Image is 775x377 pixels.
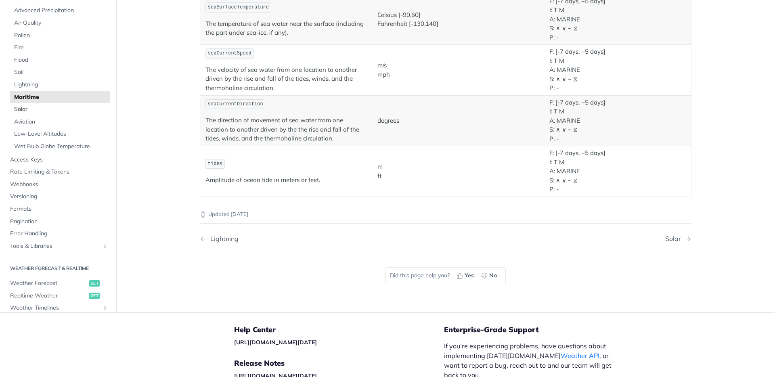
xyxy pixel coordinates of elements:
span: seaSurfaceTemperature [208,4,269,10]
a: Rate Limiting & Tokens [6,166,110,178]
h5: Enterprise-Grade Support [444,325,633,335]
p: F: [-7 days, +5 days] I: T M A: MARINE S: ∧ ∨ ~ ⧖ P: - [549,98,686,144]
a: Air Quality [10,17,110,29]
span: get [89,280,100,287]
p: The temperature of sea water near the surface (including the part under sea-ice, if any). [205,19,367,38]
span: get [89,293,100,299]
a: Fire [10,42,110,54]
span: Weather Forecast [10,279,87,287]
p: Amplitude of ocean tide in meters or feet. [205,176,367,185]
span: seaCurrentDirection [208,101,263,107]
button: Show subpages for Weather Timelines [102,305,108,311]
span: Error Handling [10,230,108,238]
p: m/s mph [377,61,538,79]
h5: Help Center [234,325,444,335]
a: Flood [10,54,110,66]
span: Lightning [14,81,108,89]
span: Air Quality [14,19,108,27]
a: Versioning [6,191,110,203]
a: Pagination [6,215,110,227]
p: F: [-7 days, +5 days] I: T M A: MARINE S: ∧ ∨ ~ ⧖ P: - [549,47,686,93]
span: Advanced Precipitation [14,6,108,15]
a: [URL][DOMAIN_NAME][DATE] [234,339,317,346]
span: Soil [14,68,108,76]
span: Formats [10,205,108,213]
div: Solar [665,235,685,243]
nav: Pagination Controls [200,227,691,251]
a: Tools & LibrariesShow subpages for Tools & Libraries [6,240,110,252]
a: Lightning [10,79,110,91]
p: The velocity of sea water from one location to another driven by the rise and fall of the tides, ... [205,65,367,93]
p: m ft [377,162,538,180]
a: Low-Level Altitudes [10,128,110,140]
span: Weather Timelines [10,304,100,312]
a: Access Keys [6,153,110,165]
button: Yes [454,270,478,282]
h5: Release Notes [234,358,444,368]
span: Solar [14,105,108,113]
span: seaCurrentSpeed [208,50,251,56]
span: Webhooks [10,180,108,188]
span: Maritime [14,93,108,101]
span: Wet Bulb Globe Temperature [14,142,108,151]
span: Fire [14,44,108,52]
span: tides [208,161,222,167]
a: Maritime [10,91,110,103]
span: Versioning [10,193,108,201]
a: Weather API [561,352,599,360]
h2: Weather Forecast & realtime [6,265,110,272]
span: Realtime Weather [10,292,87,300]
p: F: [-7 days, +5 days] I: T M A: MARINE S: ∧ ∨ ~ ⧖ P: - [549,149,686,194]
span: Tools & Libraries [10,242,100,250]
span: No [489,271,497,280]
a: Aviation [10,115,110,128]
span: Low-Level Altitudes [14,130,108,138]
div: Lightning [206,235,239,243]
a: Formats [6,203,110,215]
button: No [478,270,501,282]
span: Aviation [14,117,108,126]
a: Soil [10,66,110,78]
a: Weather TimelinesShow subpages for Weather Timelines [6,302,110,314]
span: Flood [14,56,108,64]
span: Access Keys [10,155,108,163]
a: Webhooks [6,178,110,190]
button: Show subpages for Tools & Libraries [102,243,108,249]
span: Pollen [14,31,108,39]
p: The direction of movement of sea water from one location to another driven by the the rise and fa... [205,116,367,143]
p: degrees [377,116,538,126]
a: Realtime Weatherget [6,290,110,302]
span: Pagination [10,217,108,225]
p: Updated [DATE] [200,210,691,218]
div: Did this page help you? [385,267,506,284]
a: Previous Page: Lightning [200,235,411,243]
span: Yes [465,271,474,280]
a: Error Handling [6,228,110,240]
a: Next Page: Solar [665,235,691,243]
span: Rate Limiting & Tokens [10,168,108,176]
a: Wet Bulb Globe Temperature [10,140,110,153]
a: Pollen [10,29,110,41]
a: Solar [10,103,110,115]
p: Celsius [-90,60] Fahrenheit [-130,140] [377,10,538,29]
a: Advanced Precipitation [10,4,110,17]
a: Weather Forecastget [6,277,110,289]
